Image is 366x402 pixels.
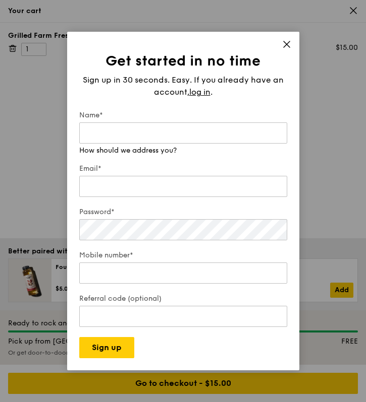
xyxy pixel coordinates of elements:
span: . [211,87,213,97]
label: Mobile number* [79,250,287,260]
div: How should we address you? [79,146,287,156]
button: Sign up [79,337,134,358]
label: Email* [79,164,287,174]
label: Referral code (optional) [79,294,287,304]
label: Name* [79,110,287,120]
span: Sign up in 30 seconds. Easy. If you already have an account, [83,75,284,97]
span: log in [189,86,211,98]
label: Password* [79,207,287,217]
h1: Get started in no time [79,52,287,70]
